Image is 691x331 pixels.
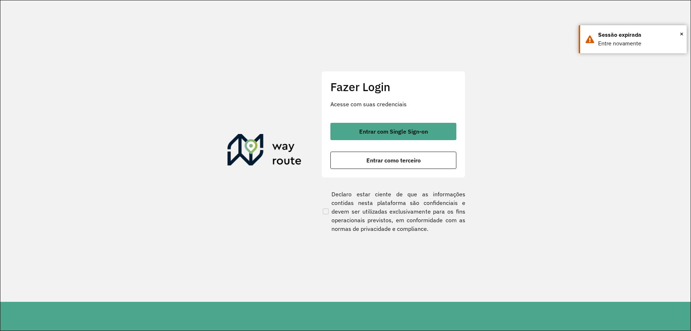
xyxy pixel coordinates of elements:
img: Roteirizador AmbevTech [227,134,302,169]
span: × [680,28,683,39]
p: Acesse com suas credenciais [330,100,456,108]
span: Entrar como terceiro [366,157,421,163]
label: Declaro estar ciente de que as informações contidas nesta plataforma são confidenciais e devem se... [321,190,465,233]
h2: Fazer Login [330,80,456,94]
div: Sessão expirada [598,31,681,39]
button: button [330,152,456,169]
div: Entre novamente [598,39,681,48]
button: Close [680,28,683,39]
span: Entrar com Single Sign-on [359,129,428,134]
button: button [330,123,456,140]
